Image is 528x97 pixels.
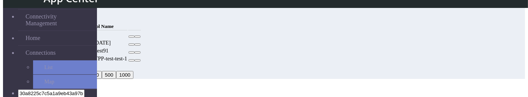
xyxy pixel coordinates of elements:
[91,23,114,29] span: Pool Name
[102,71,116,79] button: 500
[77,39,128,46] td: [DATE]
[77,55,128,62] td: DNLD_TPP-test-test-1
[33,60,97,74] a: List
[44,64,53,71] span: List
[116,71,133,79] button: 1000
[26,49,56,56] span: Connections
[18,9,97,31] a: Connectivity Management
[18,46,97,60] a: Connections
[44,79,54,85] span: Map
[18,31,97,45] a: Home
[33,75,97,89] a: Map
[77,47,128,54] td: test91
[50,71,431,79] div: 20
[50,7,431,14] div: Rules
